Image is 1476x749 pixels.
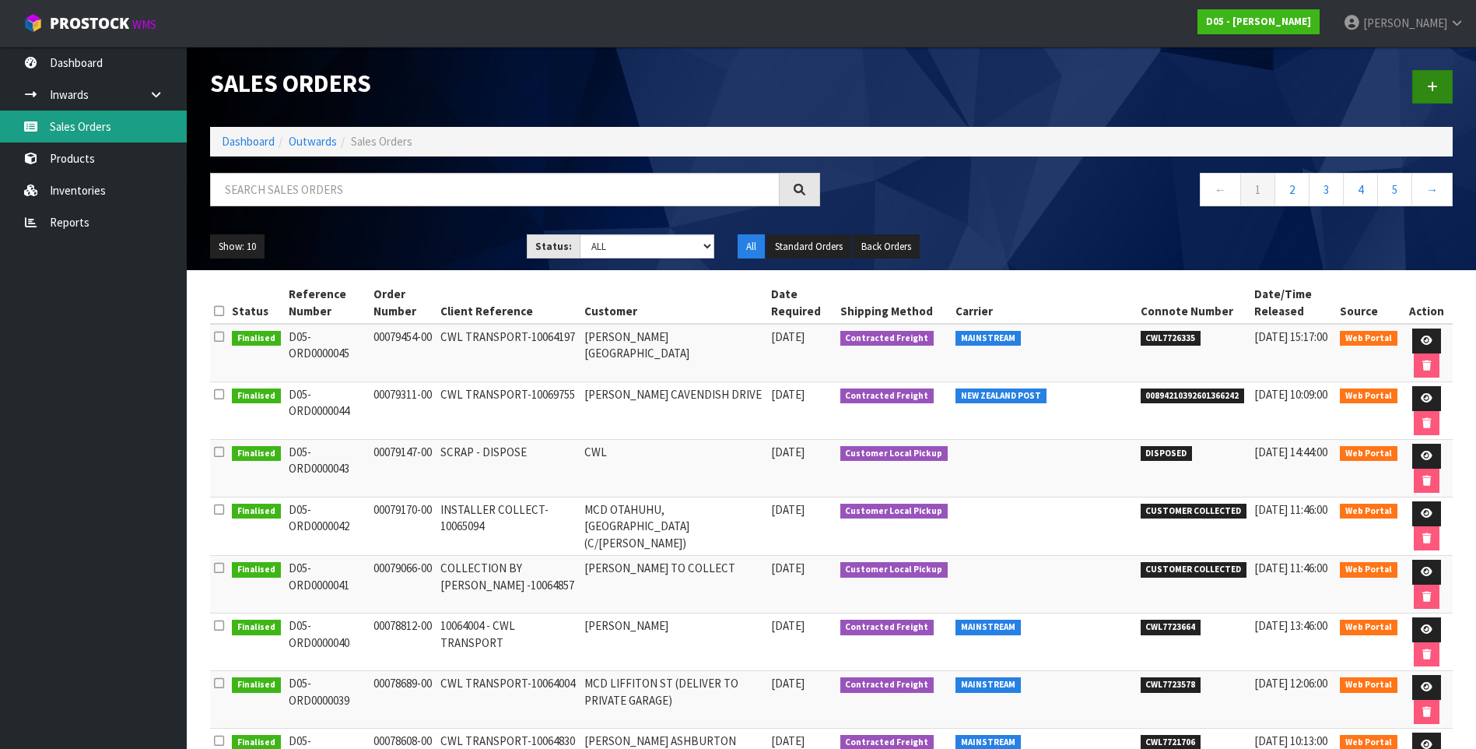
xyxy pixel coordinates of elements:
td: CWL TRANSPORT-10064004 [436,671,581,729]
td: CWL [580,440,767,498]
a: 2 [1274,173,1309,206]
span: MAINSTREAM [955,620,1021,635]
span: [DATE] [771,329,805,344]
span: Customer Local Pickup [840,446,948,462]
span: [DATE] 11:46:00 [1254,561,1327,575]
td: 00079311-00 [370,382,436,440]
span: Web Portal [1340,677,1397,693]
span: Contracted Freight [840,677,934,693]
span: CWL7723578 [1141,677,1201,693]
th: Carrier [952,282,1137,324]
td: D05-ORD0000039 [285,671,370,729]
span: 00894210392601366242 [1141,389,1245,404]
span: NEW ZEALAND POST [955,389,1047,404]
h1: Sales Orders [210,70,820,97]
span: [DATE] 12:06:00 [1254,676,1327,691]
span: CUSTOMER COLLECTED [1141,504,1247,519]
th: Date/Time Released [1250,282,1336,324]
span: Finalised [232,677,281,693]
td: [PERSON_NAME] CAVENDISH DRIVE [580,382,767,440]
td: 00079454-00 [370,324,436,382]
th: Shipping Method [836,282,952,324]
span: ProStock [50,13,129,33]
span: [DATE] [771,445,805,459]
a: 5 [1377,173,1412,206]
button: All [738,234,765,259]
strong: D05 - [PERSON_NAME] [1206,15,1311,28]
span: [DATE] 14:44:00 [1254,445,1327,459]
td: D05-ORD0000042 [285,498,370,556]
span: [DATE] [771,561,805,575]
td: 00079170-00 [370,498,436,556]
span: Web Portal [1340,446,1397,462]
input: Search sales orders [210,173,780,206]
a: 3 [1309,173,1344,206]
th: Source [1336,282,1401,324]
td: 00079066-00 [370,556,436,614]
span: Contracted Freight [840,331,934,346]
span: Sales Orders [351,134,412,149]
span: [DATE] [771,618,805,633]
th: Action [1401,282,1453,324]
button: Standard Orders [766,234,851,259]
img: cube-alt.png [23,13,43,33]
span: Finalised [232,504,281,519]
td: CWL TRANSPORT-10069755 [436,382,581,440]
nav: Page navigation [843,173,1453,211]
span: [DATE] 15:17:00 [1254,329,1327,344]
span: Finalised [232,389,281,404]
span: Customer Local Pickup [840,504,948,519]
td: [PERSON_NAME] [580,614,767,671]
span: Finalised [232,446,281,462]
td: MCD OTAHUHU, [GEOGRAPHIC_DATA] (C/[PERSON_NAME]) [580,498,767,556]
th: Order Number [370,282,436,324]
td: 00078812-00 [370,614,436,671]
span: CWL7726335 [1141,331,1201,346]
span: [DATE] [771,733,805,748]
td: D05-ORD0000041 [285,556,370,614]
small: WMS [132,17,156,32]
th: Status [228,282,285,324]
span: [DATE] [771,502,805,517]
button: Show: 10 [210,234,265,259]
strong: Status: [535,240,572,253]
a: 4 [1343,173,1378,206]
span: Finalised [232,562,281,578]
th: Client Reference [436,282,581,324]
td: D05-ORD0000045 [285,324,370,382]
span: [DATE] 10:13:00 [1254,733,1327,748]
span: Finalised [232,620,281,635]
td: 10064004 - CWL TRANSPORT [436,614,581,671]
span: Web Portal [1340,331,1397,346]
span: [DATE] [771,676,805,691]
td: CWL TRANSPORT-10064197 [436,324,581,382]
span: [PERSON_NAME] [1363,16,1447,30]
button: Back Orders [853,234,920,259]
td: [PERSON_NAME] TO COLLECT [580,556,767,614]
td: D05-ORD0000044 [285,382,370,440]
td: 00078689-00 [370,671,436,729]
span: Finalised [232,331,281,346]
span: Web Portal [1340,504,1397,519]
span: [DATE] 11:46:00 [1254,502,1327,517]
span: DISPOSED [1141,446,1193,462]
th: Reference Number [285,282,370,324]
a: Outwards [289,134,337,149]
td: D05-ORD0000043 [285,440,370,498]
a: → [1411,173,1453,206]
th: Date Required [767,282,836,324]
td: MCD LIFFITON ST (DELIVER TO PRIVATE GARAGE) [580,671,767,729]
span: [DATE] [771,387,805,402]
td: D05-ORD0000040 [285,614,370,671]
td: [PERSON_NAME] [GEOGRAPHIC_DATA] [580,324,767,382]
span: Contracted Freight [840,389,934,404]
th: Connote Number [1137,282,1251,324]
td: SCRAP - DISPOSE [436,440,581,498]
span: Web Portal [1340,389,1397,404]
span: [DATE] 13:46:00 [1254,618,1327,633]
span: Web Portal [1340,562,1397,578]
span: CUSTOMER COLLECTED [1141,562,1247,578]
span: [DATE] 10:09:00 [1254,387,1327,402]
span: Customer Local Pickup [840,562,948,578]
span: CWL7723664 [1141,620,1201,635]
